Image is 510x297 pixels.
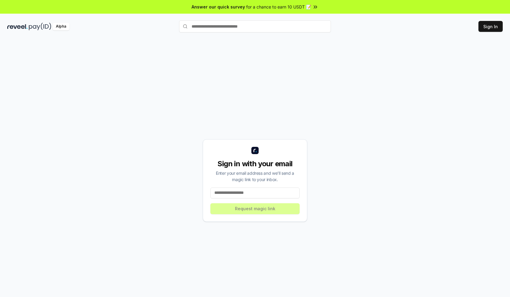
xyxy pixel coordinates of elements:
[53,23,70,30] div: Alpha
[7,23,28,30] img: reveel_dark
[29,23,51,30] img: pay_id
[478,21,503,32] button: Sign In
[210,170,300,183] div: Enter your email address and we’ll send a magic link to your inbox.
[192,4,245,10] span: Answer our quick survey
[251,147,259,154] img: logo_small
[246,4,311,10] span: for a chance to earn 10 USDT 📝
[210,159,300,169] div: Sign in with your email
